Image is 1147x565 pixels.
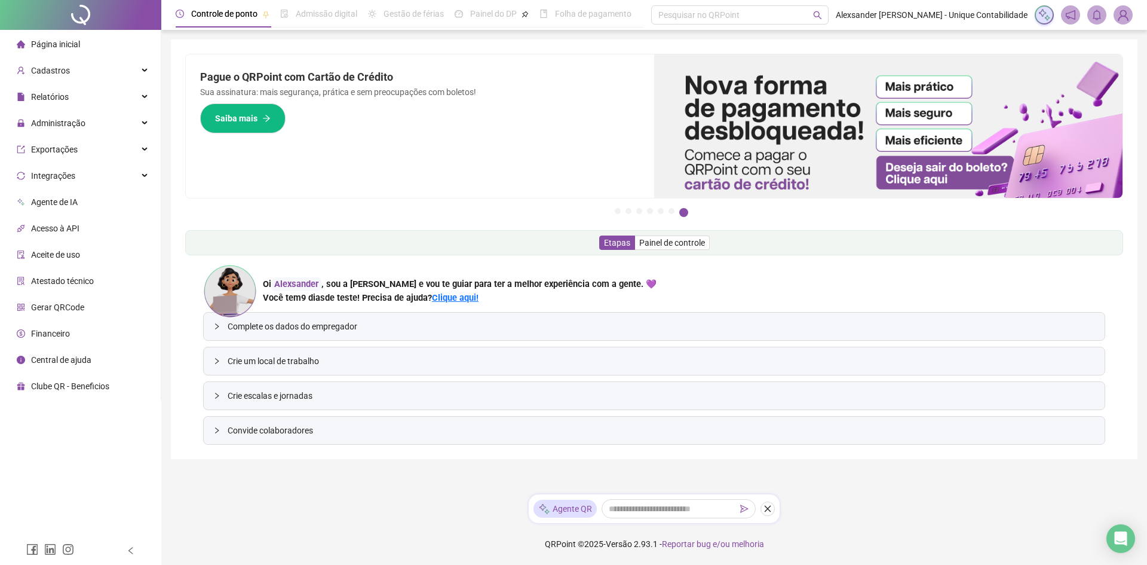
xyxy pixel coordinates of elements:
span: pushpin [262,11,269,18]
div: Complete os dados do empregador [204,313,1105,340]
span: Gestão de férias [384,9,444,19]
span: clock-circle [176,10,184,18]
span: Gerar QRCode [31,303,84,312]
span: Controle de ponto [191,9,257,19]
button: 2 [625,208,631,214]
span: send [740,505,749,513]
span: audit [17,251,25,259]
span: facebook [26,543,38,555]
img: 95136 [1114,6,1132,24]
span: Admissão digital [296,9,357,19]
span: Financeiro [31,329,70,338]
span: Página inicial [31,39,80,49]
span: export [17,145,25,154]
img: sparkle-icon.fc2bf0ac1784a2077858766a79e2daf3.svg [538,503,550,515]
span: 9 [301,292,325,303]
span: file [17,93,25,101]
span: bell [1091,10,1102,20]
img: sparkle-icon.fc2bf0ac1784a2077858766a79e2daf3.svg [1038,8,1051,22]
span: search [813,11,822,20]
span: Acesso à API [31,224,79,233]
span: Você tem [263,292,301,303]
span: collapsed [213,323,220,330]
span: Reportar bug e/ou melhoria [662,539,764,549]
img: banner%2F096dab35-e1a4-4d07-87c2-cf089f3812bf.png [654,54,1123,198]
span: dias [308,292,325,303]
button: Saiba mais [200,103,286,133]
button: 1 [615,208,621,214]
span: Agente de IA [31,197,78,207]
span: Etapas [604,238,630,248]
div: Crie um local de trabalho [204,347,1105,375]
span: notification [1065,10,1076,20]
img: ana-icon.cad42e3e8b8746aecfa2.png [203,264,257,318]
span: instagram [62,543,74,555]
span: Alexsander [PERSON_NAME] - Unique Contabilidade [836,8,1028,22]
span: Aceite de uso [31,250,80,259]
footer: QRPoint © 2025 - 2.93.1 - [161,523,1147,565]
div: Agente QR [533,500,597,518]
p: Sua assinatura: mais segurança, prática e sem preocupações com boletos! [200,85,640,99]
span: sun [368,10,376,18]
span: gift [17,382,25,390]
span: collapsed [213,358,220,365]
span: qrcode [17,303,25,311]
span: left [127,546,135,555]
span: Folha de pagamento [555,9,631,19]
h2: Pague o QRPoint com Cartão de Crédito [200,69,640,85]
span: Exportações [31,145,78,154]
span: book [539,10,548,18]
span: Complete os dados do empregador [228,320,1095,333]
a: Clique aqui! [432,292,479,303]
span: file-done [280,10,289,18]
span: home [17,40,25,48]
span: close [763,505,772,513]
span: Relatórios [31,92,69,102]
span: collapsed [213,427,220,434]
span: Crie um local de trabalho [228,355,1095,368]
span: info-circle [17,356,25,364]
span: Cadastros [31,66,70,75]
span: Versão [606,539,632,549]
span: Crie escalas e jornadas [228,389,1095,402]
button: 5 [658,208,664,214]
span: linkedin [44,543,56,555]
span: Integrações [31,171,75,181]
span: de teste! Precisa de ajuda? [325,292,432,303]
div: Open Intercom Messenger [1106,524,1135,553]
span: Central de ajuda [31,355,91,365]
span: collapsed [213,392,220,399]
button: 3 [636,208,642,214]
div: Crie escalas e jornadas [204,382,1105,410]
span: user-add [17,66,25,75]
span: Saiba mais [215,112,257,125]
span: solution [17,277,25,285]
span: dashboard [455,10,463,18]
span: Atestado técnico [31,276,94,286]
span: Clube QR - Beneficios [31,381,109,391]
button: 4 [647,208,653,214]
span: lock [17,119,25,127]
div: Convide colaboradores [204,417,1105,444]
div: Oi , sou a [PERSON_NAME] e vou te guiar para ter a melhor experiência com a gente. 💜 [263,277,657,291]
button: 7 [679,208,688,217]
span: sync [17,172,25,180]
span: dollar [17,329,25,338]
div: Alexsander [271,277,321,291]
span: arrow-right [262,114,271,123]
span: Convide colaboradores [228,424,1095,437]
span: api [17,224,25,233]
button: 6 [668,208,674,214]
span: Administração [31,118,85,128]
span: Painel de controle [639,238,705,248]
span: pushpin [522,11,529,18]
span: Painel do DP [470,9,517,19]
